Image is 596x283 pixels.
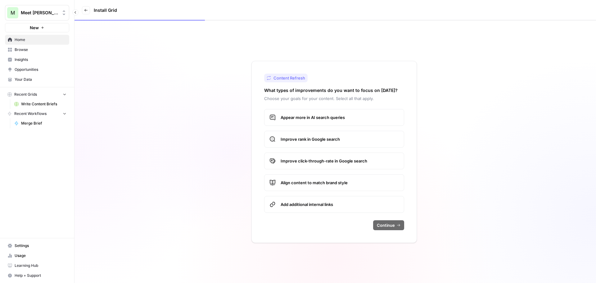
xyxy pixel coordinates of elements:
button: Recent Grids [5,90,69,99]
span: New [30,25,39,31]
button: Workspace: Meet Alfred SEO [5,5,69,21]
span: Opportunities [15,67,66,72]
a: Usage [5,251,69,261]
span: Settings [15,243,66,249]
button: Recent Workflows [5,109,69,118]
p: Choose your goals for your content. Select all that apply. [264,95,404,102]
a: Opportunities [5,65,69,75]
a: Learning Hub [5,261,69,271]
span: Home [15,37,66,43]
span: Continue [377,222,395,228]
span: Meet [PERSON_NAME] [21,10,58,16]
span: Help + Support [15,273,66,278]
button: Continue [373,220,404,230]
span: Merge Brief [21,121,66,126]
h2: What types of improvements do you want to focus on [DATE]? [264,87,398,94]
span: Content Refresh [273,75,305,81]
span: Your Data [15,77,66,82]
span: Browse [15,47,66,52]
span: Recent Grids [14,92,37,97]
a: Merge Brief [11,118,69,128]
span: Usage [15,253,66,258]
span: Insights [15,57,66,62]
span: Add additional internal links [281,201,399,208]
button: New [5,23,69,32]
span: Improve rank in Google search [281,136,399,142]
span: Align content to match brand style [281,180,399,186]
button: Help + Support [5,271,69,281]
h3: Install Grid [94,7,117,13]
span: Write Content Briefs [21,101,66,107]
span: Improve click-through-rate in Google search [281,158,399,164]
a: Browse [5,45,69,55]
a: Write Content Briefs [11,99,69,109]
a: Settings [5,241,69,251]
span: M [11,9,15,16]
span: Appear more in AI search queries [281,114,399,121]
a: Home [5,35,69,45]
span: Learning Hub [15,263,66,268]
a: Insights [5,55,69,65]
span: Recent Workflows [14,111,47,116]
a: Your Data [5,75,69,84]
